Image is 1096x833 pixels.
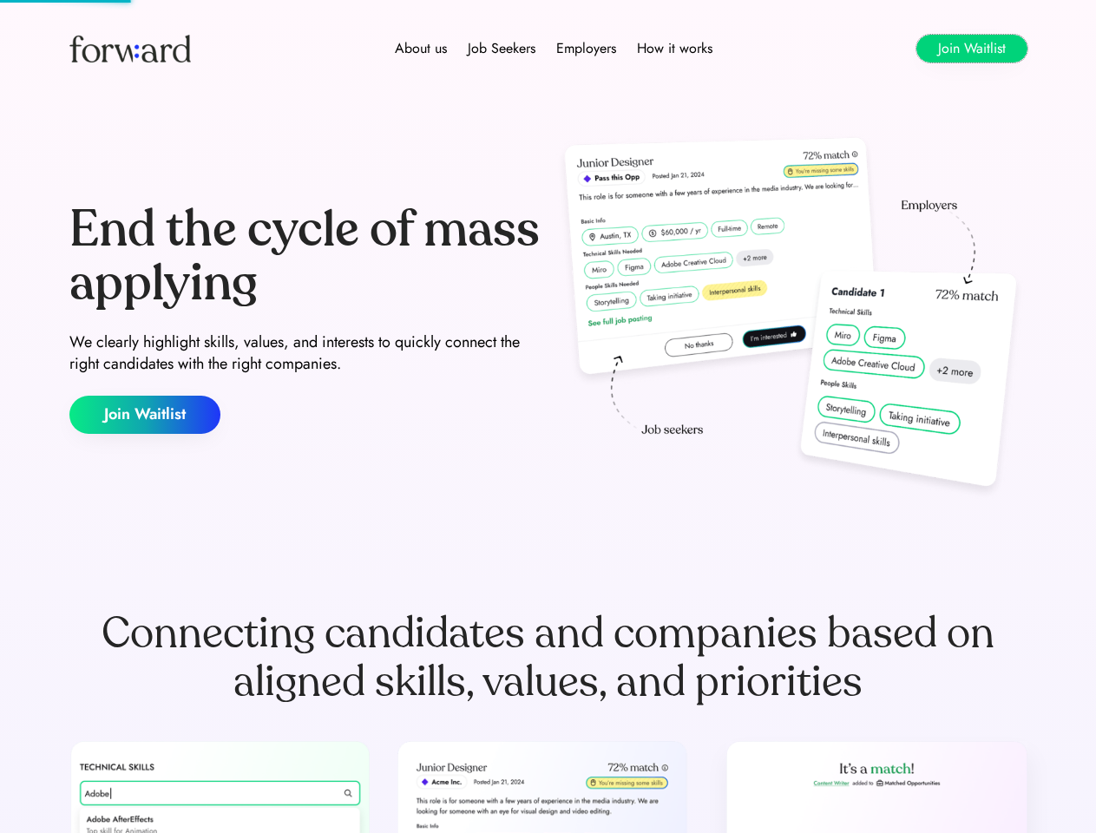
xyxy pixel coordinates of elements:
div: How it works [637,38,712,59]
div: We clearly highlight skills, values, and interests to quickly connect the right candidates with t... [69,331,541,375]
div: Employers [556,38,616,59]
div: Job Seekers [468,38,535,59]
img: Forward logo [69,35,191,62]
img: hero-image.png [555,132,1027,505]
div: End the cycle of mass applying [69,203,541,310]
div: Connecting candidates and companies based on aligned skills, values, and priorities [69,609,1027,706]
div: About us [395,38,447,59]
button: Join Waitlist [69,396,220,434]
button: Join Waitlist [916,35,1027,62]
